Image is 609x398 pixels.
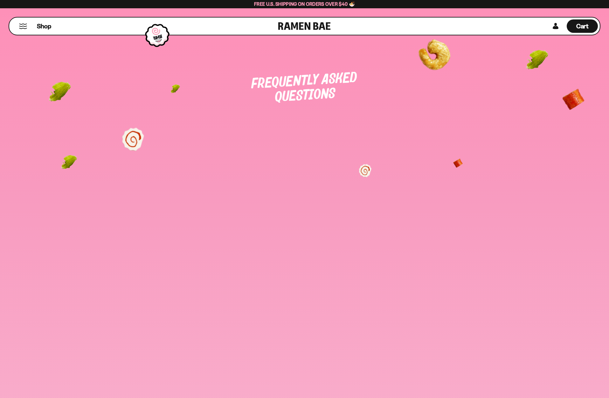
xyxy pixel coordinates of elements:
[37,19,51,33] a: Shop
[567,18,598,35] div: Cart
[19,24,27,29] button: Mobile Menu Trigger
[576,22,589,30] span: Cart
[251,71,357,105] span: Frequently Asked Questions
[254,1,355,7] span: Free U.S. Shipping on Orders over $40 🍜
[37,22,51,31] span: Shop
